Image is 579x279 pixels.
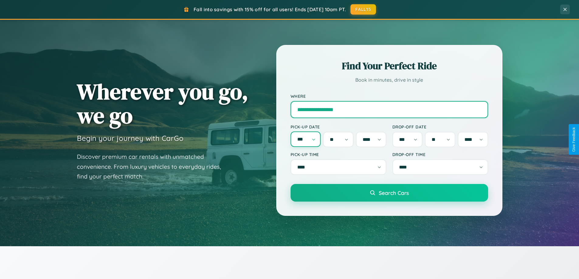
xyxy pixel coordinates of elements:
[572,127,576,152] div: Give Feedback
[77,134,184,143] h3: Begin your journey with CarGo
[291,76,488,84] p: Book in minutes, drive in style
[350,4,376,15] button: FALL15
[392,124,488,129] label: Drop-off Date
[379,189,409,196] span: Search Cars
[77,80,248,128] h1: Wherever you go, we go
[392,152,488,157] label: Drop-off Time
[291,152,386,157] label: Pick-up Time
[291,124,386,129] label: Pick-up Date
[291,94,488,99] label: Where
[77,152,229,182] p: Discover premium car rentals with unmatched convenience. From luxury vehicles to everyday rides, ...
[291,59,488,73] h2: Find Your Perfect Ride
[194,6,346,12] span: Fall into savings with 15% off for all users! Ends [DATE] 10am PT.
[291,184,488,202] button: Search Cars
